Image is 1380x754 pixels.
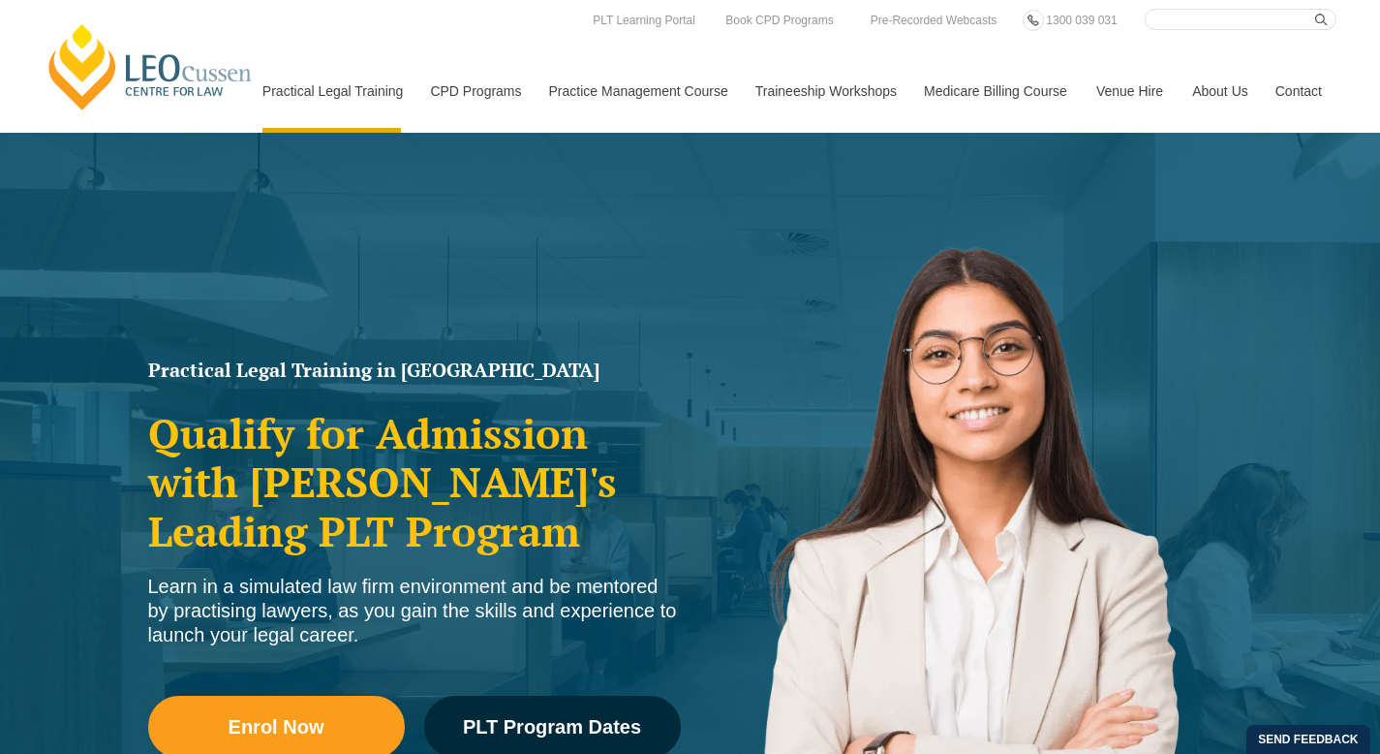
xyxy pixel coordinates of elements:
[909,49,1082,133] a: Medicare Billing Course
[866,10,1002,31] a: Pre-Recorded Webcasts
[721,10,838,31] a: Book CPD Programs
[148,575,681,647] div: Learn in a simulated law firm environment and be mentored by practising lawyers, as you gain the ...
[229,717,324,737] span: Enrol Now
[588,10,700,31] a: PLT Learning Portal
[248,49,416,133] a: Practical Legal Training
[1250,624,1332,706] iframe: LiveChat chat widget
[463,717,641,737] span: PLT Program Dates
[1046,14,1117,27] span: 1300 039 031
[1041,10,1121,31] a: 1300 039 031
[148,409,681,555] h2: Qualify for Admission with [PERSON_NAME]'s Leading PLT Program
[44,21,258,112] a: [PERSON_NAME] Centre for Law
[1261,49,1336,133] a: Contact
[741,49,909,133] a: Traineeship Workshops
[148,361,681,380] h1: Practical Legal Training in [GEOGRAPHIC_DATA]
[415,49,534,133] a: CPD Programs
[1178,49,1261,133] a: About Us
[535,49,741,133] a: Practice Management Course
[1082,49,1178,133] a: Venue Hire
